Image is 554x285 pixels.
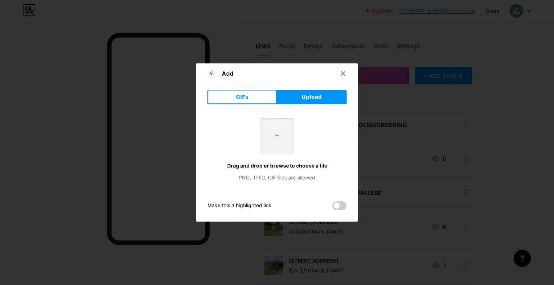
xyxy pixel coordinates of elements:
[236,93,249,101] span: GIFs
[277,90,347,104] button: Upload
[222,69,233,78] div: Add
[207,162,347,169] div: Drag and drop or browse to choose a file
[302,93,322,101] span: Upload
[207,90,277,104] button: GIFs
[207,201,272,210] div: Make this a highlighted link
[207,174,347,181] div: PNG, JPEG, GIF files are allowed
